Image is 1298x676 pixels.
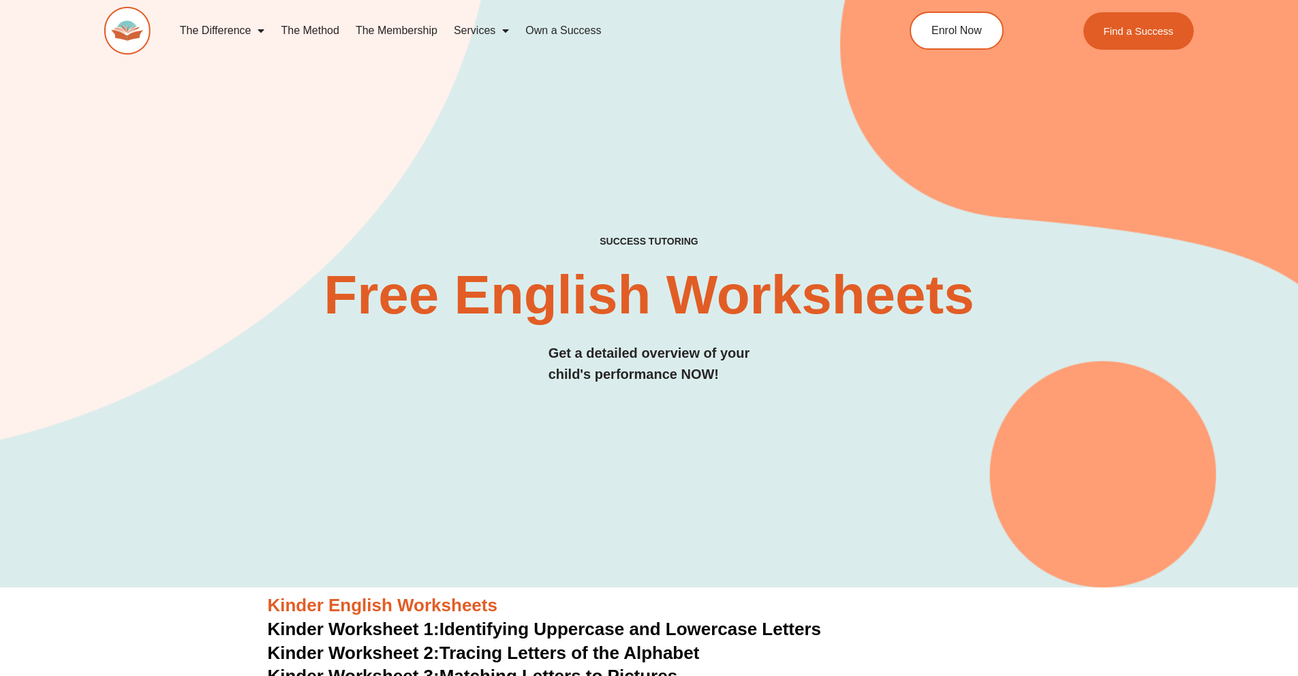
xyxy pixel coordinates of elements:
[290,268,1009,322] h2: Free English Worksheets​
[517,15,609,46] a: Own a Success
[1083,12,1194,50] a: Find a Success
[548,343,750,385] h3: Get a detailed overview of your child's performance NOW!
[268,619,439,639] span: Kinder Worksheet 1:
[268,594,1031,617] h3: Kinder English Worksheets
[268,643,439,663] span: Kinder Worksheet 2:
[446,15,517,46] a: Services
[347,15,446,46] a: The Membership
[1104,26,1174,36] span: Find a Success
[268,643,700,663] a: Kinder Worksheet 2:Tracing Letters of the Alphabet
[931,25,982,36] span: Enrol Now
[488,236,811,247] h4: SUCCESS TUTORING​
[910,12,1004,50] a: Enrol Now
[172,15,273,46] a: The Difference
[273,15,347,46] a: The Method
[172,15,848,46] nav: Menu
[268,619,822,639] a: Kinder Worksheet 1:Identifying Uppercase and Lowercase Letters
